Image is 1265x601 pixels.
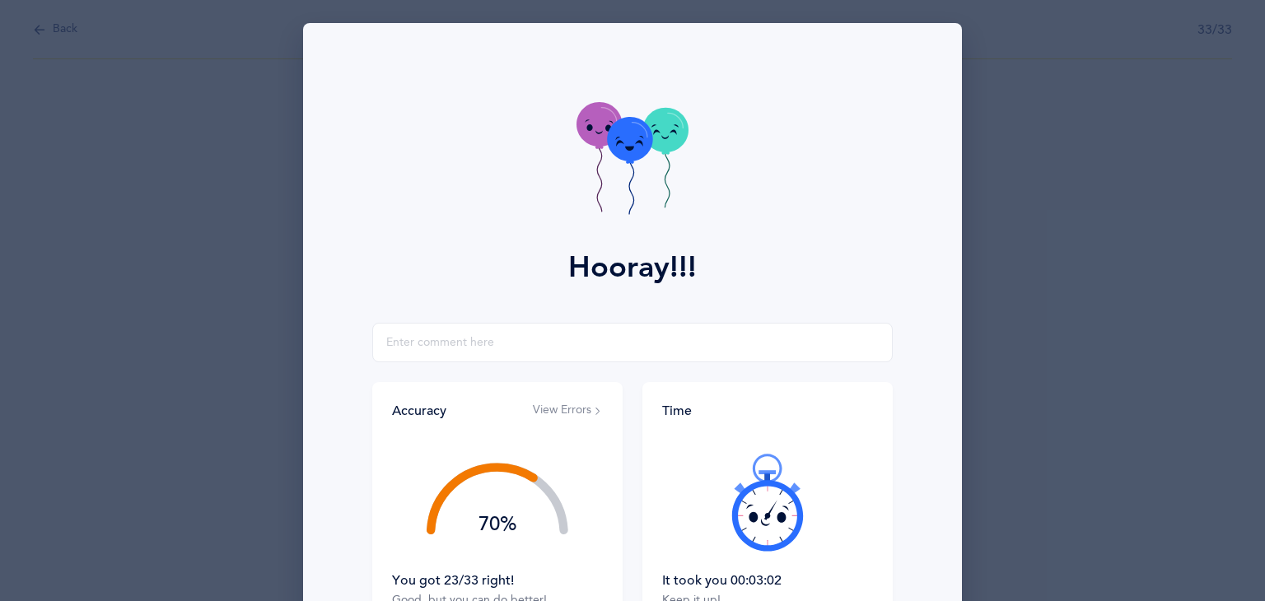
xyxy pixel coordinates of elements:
div: 70% [427,515,568,534]
button: View Errors [533,403,603,419]
div: You got 23/33 right! [392,571,603,589]
div: Accuracy [392,402,446,420]
div: It took you 00:03:02 [662,571,873,589]
div: Hooray!!! [568,245,697,290]
div: Time [662,402,873,420]
input: Enter comment here [372,323,893,362]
